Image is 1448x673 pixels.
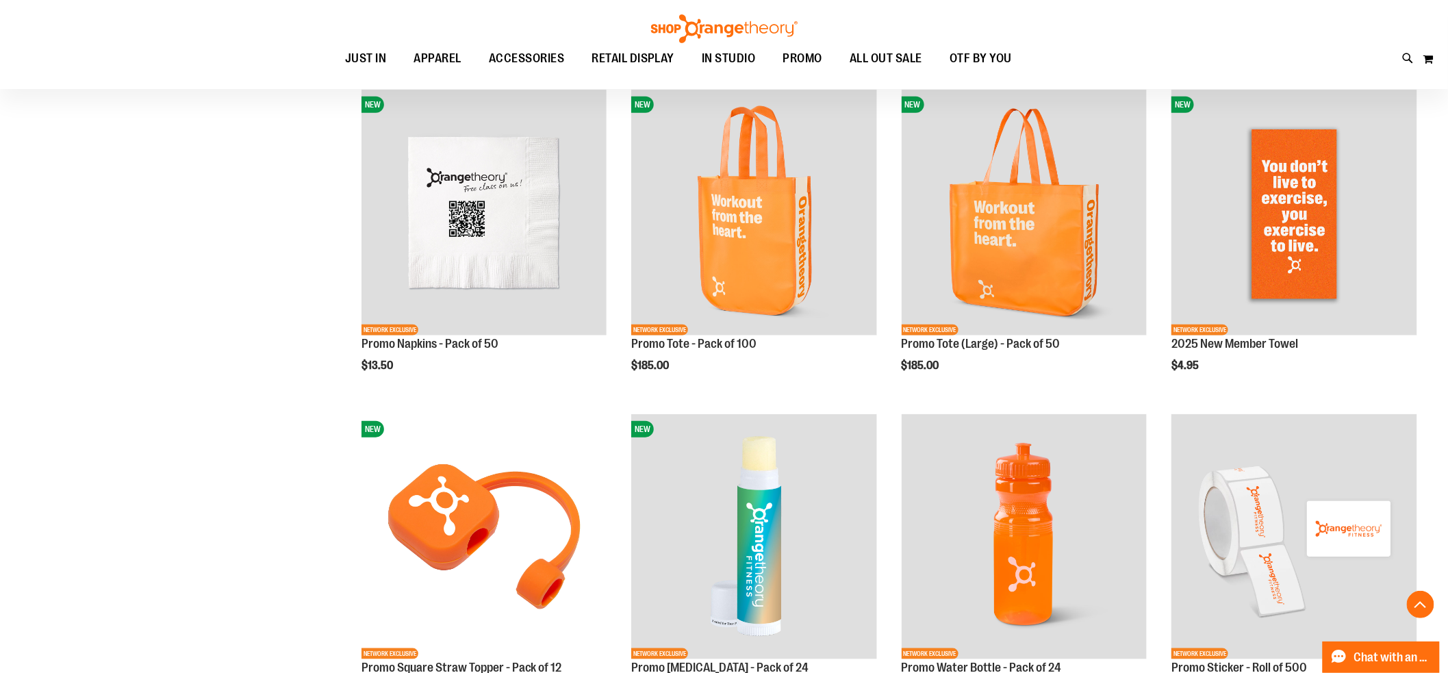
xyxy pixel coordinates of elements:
[902,414,1147,660] img: Promo Water Bottle - Pack of 24
[850,43,922,74] span: ALL OUT SALE
[783,43,823,74] span: PROMO
[702,43,756,74] span: IN STUDIO
[631,648,688,659] span: NETWORK EXCLUSIVE
[1171,90,1417,335] img: OTF 2025 New Member Towel
[1165,83,1424,407] div: product
[361,337,498,351] a: Promo Napkins - Pack of 50
[361,325,418,335] span: NETWORK EXCLUSIVE
[489,43,565,74] span: ACCESSORIES
[631,359,671,372] span: $185.00
[361,648,418,659] span: NETWORK EXCLUSIVE
[902,97,924,113] span: NEW
[902,648,958,659] span: NETWORK EXCLUSIVE
[631,337,757,351] a: Promo Tote - Pack of 100
[361,90,607,335] img: Promo Napkins - Pack of 50
[902,337,1060,351] a: Promo Tote (Large) - Pack of 50
[361,414,607,662] a: Promo Square Straw Topper - Pack of 12NEWNETWORK EXCLUSIVE
[1171,359,1201,372] span: $4.95
[902,90,1147,338] a: Promo Tote (Large) - Pack of 50NEWNETWORK EXCLUSIVE
[1171,97,1194,113] span: NEW
[1407,591,1434,618] button: Back To Top
[631,414,877,662] a: Promo Lip Balm - Pack of 24NEWNETWORK EXCLUSIVE
[1171,337,1298,351] a: 2025 New Member Towel
[361,359,395,372] span: $13.50
[1171,414,1417,660] img: Promo Sticker - Roll of 500
[361,421,384,437] span: NEW
[345,43,387,74] span: JUST IN
[631,97,654,113] span: NEW
[1323,642,1440,673] button: Chat with an Expert
[631,414,877,660] img: Promo Lip Balm - Pack of 24
[624,83,884,407] div: product
[631,90,877,338] a: Promo Tote - Pack of 100NEWNETWORK EXCLUSIVE
[1171,414,1417,662] a: Promo Sticker - Roll of 500NETWORK EXCLUSIVE
[361,414,607,660] img: Promo Square Straw Topper - Pack of 12
[414,43,461,74] span: APPAREL
[361,90,607,338] a: Promo Napkins - Pack of 50NEWNETWORK EXCLUSIVE
[631,325,688,335] span: NETWORK EXCLUSIVE
[902,414,1147,662] a: Promo Water Bottle - Pack of 24NETWORK EXCLUSIVE
[355,83,614,407] div: product
[592,43,674,74] span: RETAIL DISPLAY
[950,43,1012,74] span: OTF BY YOU
[902,90,1147,335] img: Promo Tote (Large) - Pack of 50
[1171,90,1417,338] a: OTF 2025 New Member TowelNEWNETWORK EXCLUSIVE
[902,359,941,372] span: $185.00
[631,421,654,437] span: NEW
[902,325,958,335] span: NETWORK EXCLUSIVE
[649,14,800,43] img: Shop Orangetheory
[631,90,877,335] img: Promo Tote - Pack of 100
[1354,651,1432,664] span: Chat with an Expert
[895,83,1154,407] div: product
[1171,325,1228,335] span: NETWORK EXCLUSIVE
[1171,648,1228,659] span: NETWORK EXCLUSIVE
[361,97,384,113] span: NEW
